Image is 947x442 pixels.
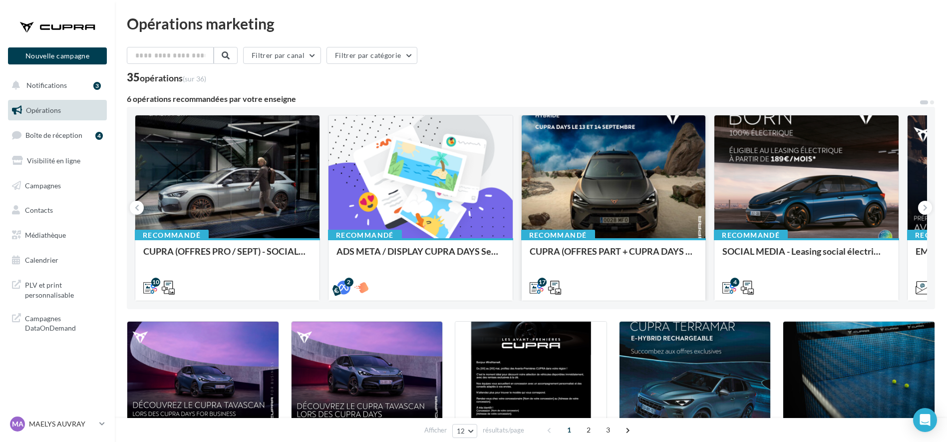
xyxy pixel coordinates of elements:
span: Boîte de réception [25,131,82,139]
div: opérations [140,73,206,82]
a: Campagnes DataOnDemand [6,308,109,337]
a: Opérations [6,100,109,121]
button: Filtrer par canal [243,47,321,64]
p: MAELYS AUVRAY [29,419,95,429]
span: Calendrier [25,256,58,264]
div: Recommandé [521,230,595,241]
span: Médiathèque [25,231,66,239]
div: Opérations marketing [127,16,935,31]
div: Recommandé [714,230,788,241]
div: CUPRA (OFFRES PRO / SEPT) - SOCIAL MEDIA [143,246,312,266]
button: Nouvelle campagne [8,47,107,64]
div: 17 [538,278,547,287]
span: résultats/page [483,426,524,435]
span: 2 [581,422,597,438]
span: Afficher [424,426,447,435]
span: 1 [561,422,577,438]
button: Filtrer par catégorie [326,47,417,64]
a: Campagnes [6,175,109,196]
div: Recommandé [135,230,209,241]
a: Visibilité en ligne [6,150,109,171]
div: CUPRA (OFFRES PART + CUPRA DAYS / SEPT) - SOCIAL MEDIA [530,246,698,266]
button: 12 [452,424,478,438]
div: 3 [93,82,101,90]
span: 3 [600,422,616,438]
span: Campagnes [25,181,61,189]
div: SOCIAL MEDIA - Leasing social électrique - CUPRA Born [722,246,891,266]
a: Calendrier [6,250,109,271]
span: Visibilité en ligne [27,156,80,165]
span: Opérations [26,106,61,114]
div: Open Intercom Messenger [913,408,937,432]
span: PLV et print personnalisable [25,278,103,300]
a: Contacts [6,200,109,221]
div: 35 [127,72,206,83]
div: 2 [344,278,353,287]
span: MA [12,419,23,429]
a: MA MAELYS AUVRAY [8,415,107,434]
div: 4 [730,278,739,287]
a: Médiathèque [6,225,109,246]
a: PLV et print personnalisable [6,274,109,304]
span: Notifications [26,81,67,89]
span: Contacts [25,206,53,214]
div: ADS META / DISPLAY CUPRA DAYS Septembre 2025 [336,246,505,266]
div: 6 opérations recommandées par votre enseigne [127,95,919,103]
span: (sur 36) [183,74,206,83]
span: Campagnes DataOnDemand [25,312,103,333]
span: 12 [457,427,465,435]
a: Boîte de réception4 [6,124,109,146]
button: Notifications 3 [6,75,105,96]
div: Recommandé [328,230,402,241]
div: 4 [95,132,103,140]
div: 10 [151,278,160,287]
